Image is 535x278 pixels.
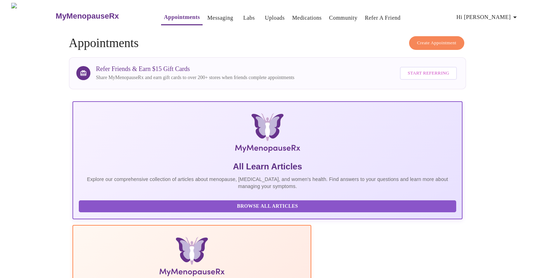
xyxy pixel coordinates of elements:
a: Appointments [164,12,200,22]
button: Start Referring [400,67,457,80]
button: Labs [238,11,260,25]
p: Share MyMenopauseRx and earn gift cards to over 200+ stores when friends complete appointments [96,74,294,81]
button: Messaging [204,11,236,25]
button: Browse All Articles [79,200,457,213]
button: Create Appointment [409,36,465,50]
span: Browse All Articles [86,202,450,211]
button: Refer a Friend [362,11,403,25]
img: MyMenopauseRx Logo [137,113,397,155]
a: Browse All Articles [79,203,458,209]
img: MyMenopauseRx Logo [11,3,55,29]
span: Create Appointment [417,39,457,47]
button: Appointments [161,10,203,25]
h3: MyMenopauseRx [56,12,119,21]
a: Refer a Friend [365,13,401,23]
h3: Refer Friends & Earn $15 Gift Cards [96,65,294,73]
button: Uploads [262,11,288,25]
a: Community [329,13,358,23]
a: MyMenopauseRx [55,4,147,28]
a: Start Referring [398,63,459,83]
span: Start Referring [408,69,449,77]
a: Messaging [207,13,233,23]
p: Explore our comprehensive collection of articles about menopause, [MEDICAL_DATA], and women's hea... [79,176,457,190]
span: Hi [PERSON_NAME] [457,12,519,22]
a: Medications [292,13,321,23]
a: Labs [243,13,255,23]
button: Community [326,11,361,25]
button: Medications [289,11,324,25]
h5: All Learn Articles [79,161,457,172]
button: Hi [PERSON_NAME] [454,10,522,24]
a: Uploads [265,13,285,23]
h4: Appointments [69,36,466,50]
